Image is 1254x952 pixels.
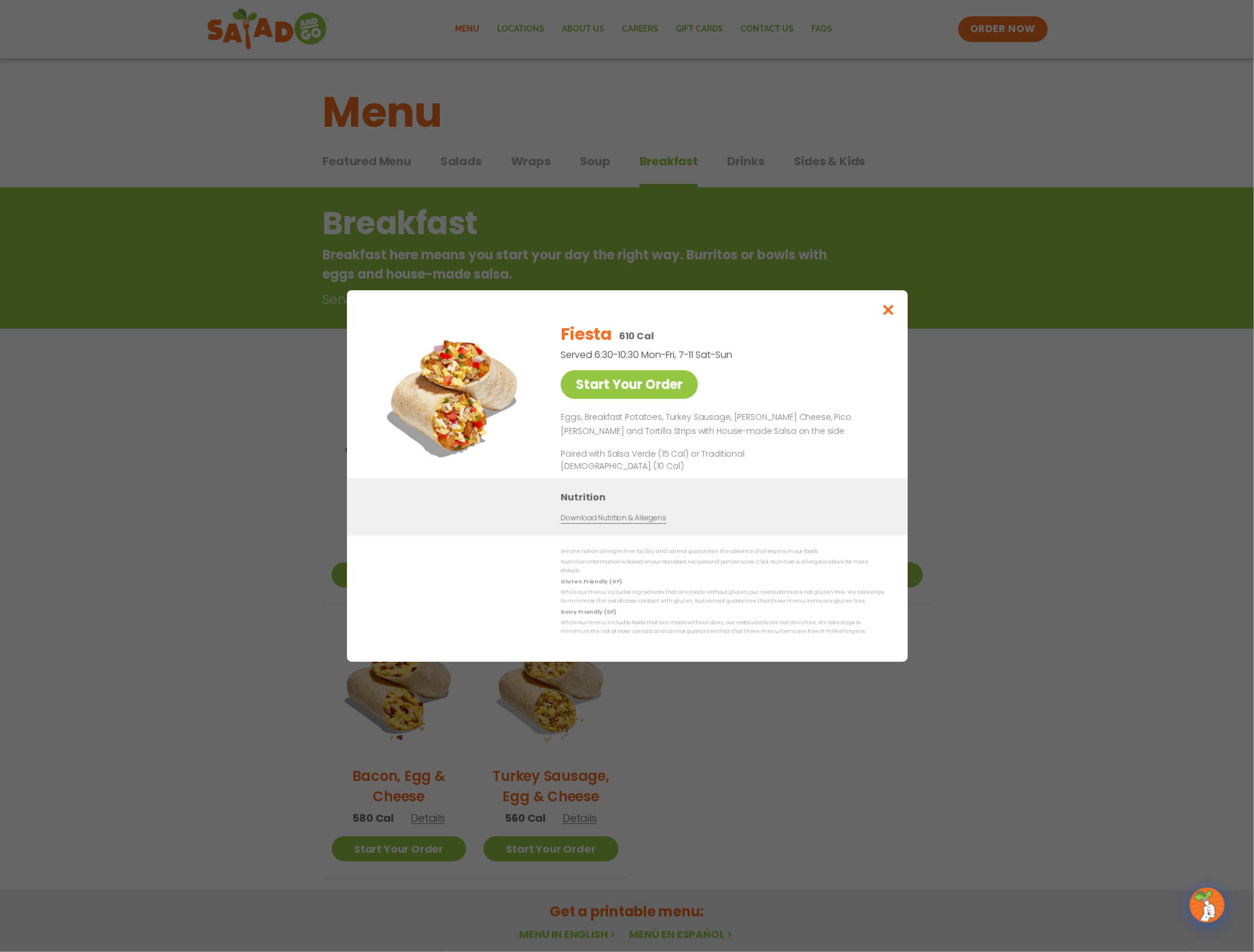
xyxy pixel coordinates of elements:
p: Eggs, Breakfast Potatoes, Turkey Sausage, [PERSON_NAME] Cheese, Pico [PERSON_NAME] and Tortilla S... [561,411,880,439]
a: Start Your Order [561,370,698,399]
strong: Gluten Friendly (GF) [561,578,621,585]
p: Paired with Salsa Verde (15 Cal) or Traditional [DEMOGRAPHIC_DATA] (10 Cal) [561,448,777,472]
h3: Nutrition [561,490,890,505]
p: 610 Cal [619,329,654,343]
h2: Fiesta [561,322,612,347]
p: We are not an allergen free facility and cannot guarantee the absence of allergens in our foods. [561,547,884,556]
img: wpChatIcon [1191,889,1224,922]
p: Served 6:30-10:30 Mon-Fri, 7-11 Sat-Sun [561,348,824,362]
p: While our menu includes foods that are made without dairy, our restaurants are not dairy free. We... [561,619,884,637]
strong: Dairy Friendly (DF) [561,609,616,616]
p: Nutrition information is based on our standard recipes and portion sizes. Click Nutrition & Aller... [561,558,884,576]
a: Download Nutrition & Allergens [561,513,666,524]
button: Close modal [869,290,907,329]
img: Featured product photo for Fiesta [373,314,537,477]
p: While our menu includes ingredients that are made without gluten, our restaurants are not gluten ... [561,588,884,606]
